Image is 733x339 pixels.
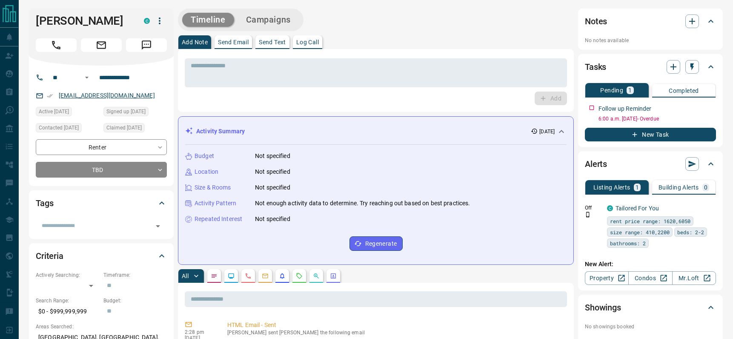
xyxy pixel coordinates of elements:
p: Building Alerts [659,184,699,190]
p: Off [585,204,602,212]
div: condos.ca [144,18,150,24]
svg: Agent Actions [330,273,337,279]
h2: Tasks [585,60,606,74]
p: Pending [600,87,623,93]
a: Tailored For You [616,205,659,212]
button: Open [152,220,164,232]
p: Not specified [255,215,290,224]
div: Criteria [36,246,167,266]
svg: Notes [211,273,218,279]
a: [EMAIL_ADDRESS][DOMAIN_NAME] [59,92,155,99]
span: Email [81,38,122,52]
p: 2:28 pm [185,329,215,335]
span: Message [126,38,167,52]
h2: Notes [585,14,607,28]
div: Notes [585,11,716,32]
button: Campaigns [238,13,299,27]
svg: Emails [262,273,269,279]
p: Listing Alerts [593,184,630,190]
p: Activity Pattern [195,199,236,208]
p: Not specified [255,167,290,176]
p: 0 [704,184,707,190]
span: rent price range: 1620,6050 [610,217,690,225]
p: Not specified [255,152,290,161]
p: Not enough activity data to determine. Try reaching out based on best practices. [255,199,470,208]
a: Condos [628,271,672,285]
p: Budget: [103,297,167,305]
p: Location [195,167,218,176]
p: Send Text [259,39,286,45]
p: New Alert: [585,260,716,269]
button: Regenerate [349,236,403,251]
svg: Calls [245,273,252,279]
span: size range: 410,2200 [610,228,670,236]
div: Sat Jun 24 2023 [103,107,167,119]
span: bathrooms: 2 [610,239,646,247]
h2: Alerts [585,157,607,171]
button: New Task [585,128,716,141]
p: 1 [628,87,632,93]
p: Search Range: [36,297,99,305]
p: Log Call [296,39,319,45]
svg: Push Notification Only [585,212,591,218]
p: 6:00 a.m. [DATE] - Overdue [598,115,716,123]
svg: Opportunities [313,273,320,279]
span: Signed up [DATE] [106,107,146,116]
p: [DATE] [539,128,555,135]
p: $0 - $999,999,999 [36,305,99,319]
span: Active [DATE] [39,107,69,116]
div: Tasks [585,57,716,77]
p: Not specified [255,183,290,192]
p: Activity Summary [196,127,245,136]
p: No showings booked [585,323,716,330]
a: Property [585,271,629,285]
span: Contacted [DATE] [39,124,79,132]
h2: Tags [36,196,53,210]
p: No notes available [585,37,716,44]
p: Areas Searched: [36,323,167,330]
p: Size & Rooms [195,183,231,192]
svg: Lead Browsing Activity [228,273,235,279]
p: All [182,273,189,279]
p: HTML Email - Sent [227,321,564,330]
h2: Criteria [36,249,63,263]
span: Claimed [DATE] [106,124,142,132]
p: Actively Searching: [36,271,99,279]
p: Completed [669,88,699,94]
div: Fri Jun 30 2023 [103,123,167,135]
div: Sat Aug 16 2025 [36,123,99,135]
div: Sat Aug 16 2025 [36,107,99,119]
p: Repeated Interest [195,215,242,224]
svg: Requests [296,273,303,279]
div: Renter [36,139,167,155]
a: Mr.Loft [672,271,716,285]
h2: Showings [585,301,621,314]
p: [PERSON_NAME] sent [PERSON_NAME] the following email [227,330,564,336]
span: Call [36,38,77,52]
div: Activity Summary[DATE] [185,124,567,139]
div: Tags [36,193,167,213]
div: condos.ca [607,205,613,211]
button: Open [82,72,92,83]
svg: Email Verified [47,93,53,99]
p: Send Email [218,39,249,45]
button: Timeline [182,13,234,27]
span: beds: 2-2 [677,228,704,236]
h1: [PERSON_NAME] [36,14,131,28]
svg: Listing Alerts [279,273,286,279]
p: Timeframe: [103,271,167,279]
p: Follow up Reminder [598,104,651,113]
div: Showings [585,297,716,318]
div: TBD [36,162,167,178]
p: Add Note [182,39,208,45]
p: Budget [195,152,214,161]
p: 1 [636,184,639,190]
div: Alerts [585,154,716,174]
